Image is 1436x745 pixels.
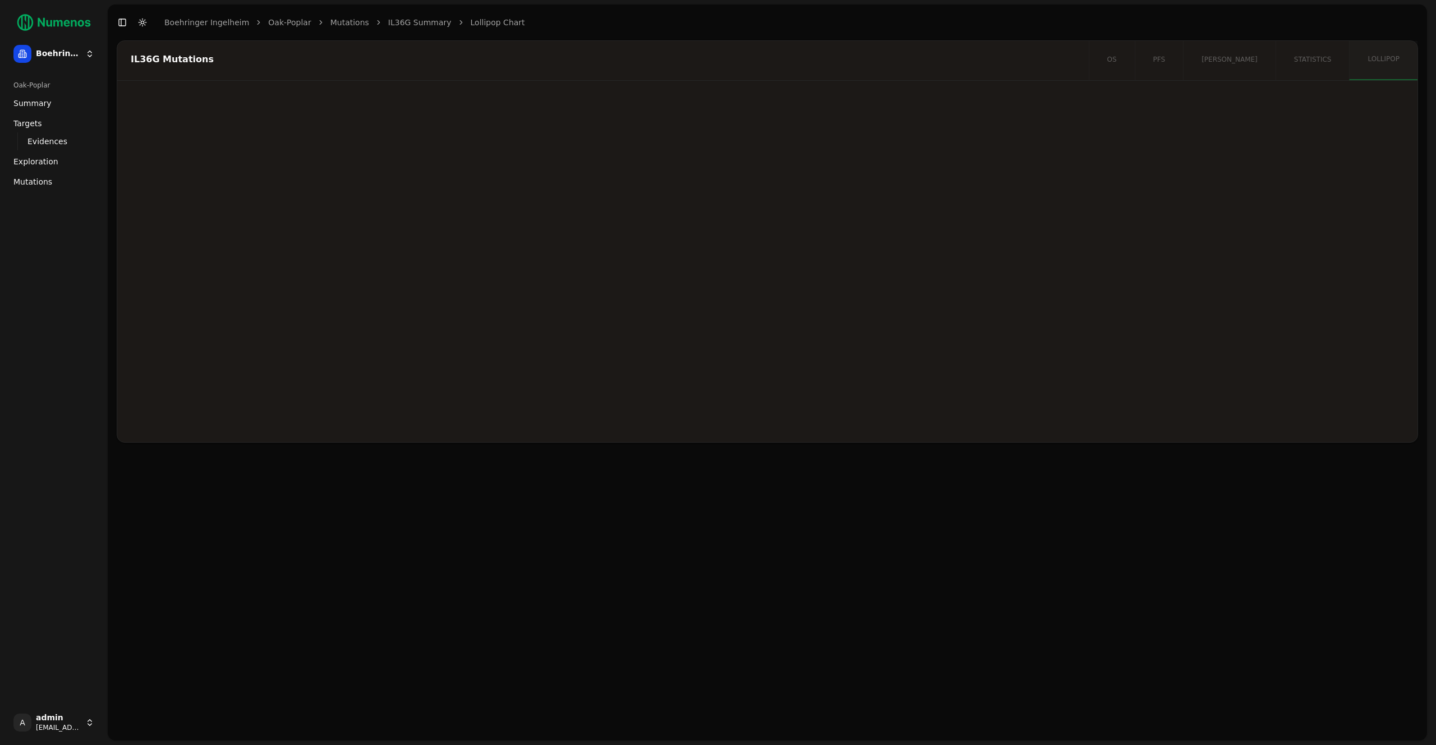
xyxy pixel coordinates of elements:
[9,76,99,94] div: Oak-Poplar
[135,15,150,30] button: Toggle Dark Mode
[388,17,452,28] a: IL36G Summary
[114,15,130,30] button: Toggle Sidebar
[9,9,99,36] img: Numenos
[13,118,42,129] span: Targets
[9,94,99,112] a: Summary
[36,713,81,723] span: admin
[9,40,99,67] button: Boehringer Ingelheim
[13,98,52,109] span: Summary
[36,49,81,59] span: Boehringer Ingelheim
[36,723,81,732] span: [EMAIL_ADDRESS]
[23,134,85,149] a: Evidences
[13,156,58,167] span: Exploration
[13,176,52,187] span: Mutations
[471,17,525,28] a: Lollipop Chart
[13,714,31,732] span: A
[164,17,249,28] a: Boehringer Ingelheim
[9,709,99,736] button: Aadmin[EMAIL_ADDRESS]
[9,114,99,132] a: Targets
[330,17,369,28] a: Mutations
[131,55,1072,64] div: IL36G Mutations
[9,153,99,171] a: Exploration
[27,136,67,147] span: Evidences
[9,173,99,191] a: Mutations
[164,17,525,28] nav: breadcrumb
[268,17,311,28] a: Oak-Poplar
